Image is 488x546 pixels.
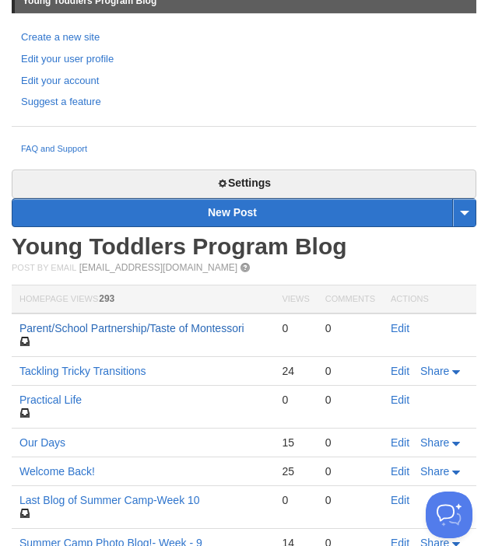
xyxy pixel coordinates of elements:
a: Parent/School Partnership/Taste of Montessori [19,322,244,334]
a: Edit [391,436,409,449]
a: Create a new site [21,30,467,46]
th: Comments [318,285,383,313]
div: 0 [325,364,375,378]
a: Settings [12,170,476,198]
span: Share [420,436,449,449]
a: New Post [12,199,476,226]
a: FAQ and Support [21,142,467,156]
div: 24 [282,364,309,378]
span: Post by Email [12,263,76,272]
th: Views [274,285,317,313]
a: Edit your user profile [21,51,467,68]
span: Share [420,365,449,377]
div: 0 [325,436,375,450]
a: Edit [391,465,409,478]
span: Share [420,465,449,478]
a: Our Days [19,436,65,449]
div: 0 [325,321,375,335]
th: Homepage Views [12,285,274,313]
div: 0 [282,321,309,335]
a: Edit [391,322,409,334]
div: 0 [282,393,309,407]
a: Tackling Tricky Transitions [19,365,146,377]
a: Edit your account [21,73,467,89]
a: Practical Life [19,394,82,406]
div: 0 [282,493,309,507]
a: Edit [391,494,409,506]
span: 293 [99,293,114,304]
div: 25 [282,464,309,478]
a: Edit [391,365,409,377]
a: [EMAIL_ADDRESS][DOMAIN_NAME] [79,262,237,273]
iframe: Help Scout Beacon - Open [426,492,472,538]
a: Suggest a feature [21,94,467,110]
a: Young Toddlers Program Blog [12,233,347,259]
div: 15 [282,436,309,450]
a: Last Blog of Summer Camp-Week 10 [19,494,200,506]
a: Edit [391,394,409,406]
a: Welcome Back! [19,465,95,478]
div: 0 [325,464,375,478]
div: 0 [325,493,375,507]
th: Actions [383,285,476,313]
div: 0 [325,393,375,407]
